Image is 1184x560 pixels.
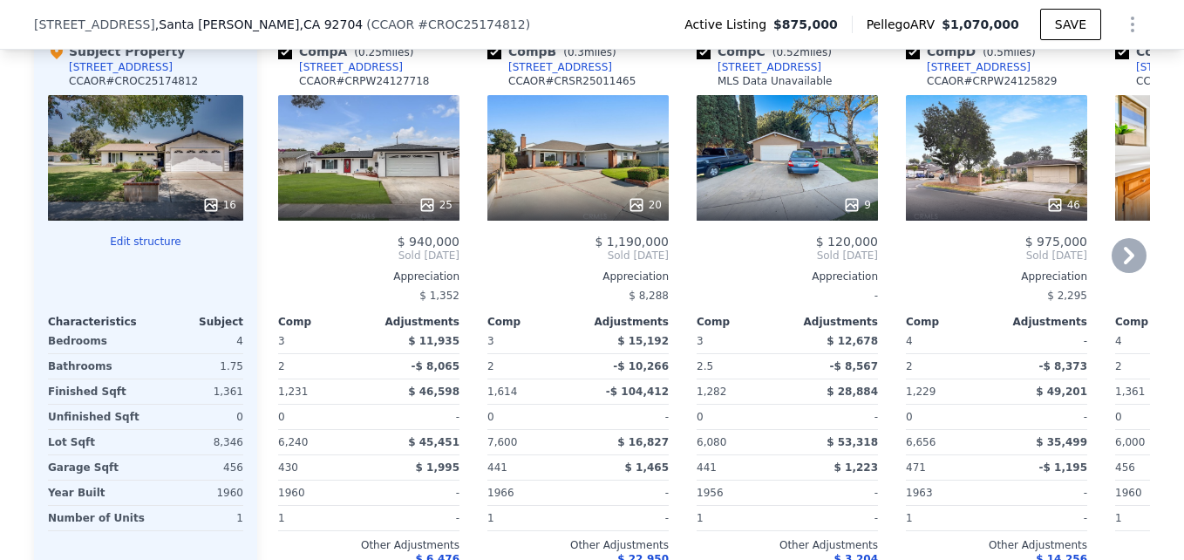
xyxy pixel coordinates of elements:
span: -$ 1,195 [1039,461,1087,474]
div: Adjustments [787,315,878,329]
div: 2 [906,354,993,379]
div: Lot Sqft [48,430,142,454]
div: 1 [697,506,784,530]
span: , Santa [PERSON_NAME] [155,16,363,33]
div: - [1000,481,1087,505]
span: ( miles) [976,46,1042,58]
span: $ 8,288 [629,290,669,302]
span: 1,282 [697,386,726,398]
div: CCAOR # CROC25174812 [69,74,198,88]
span: $ 28,884 [827,386,878,398]
div: MLS Data Unavailable [718,74,833,88]
div: [STREET_ADDRESS] [69,60,173,74]
div: Unfinished Sqft [48,405,142,429]
span: Sold [DATE] [278,249,459,263]
span: 0.3 [568,46,584,58]
span: 4 [906,335,913,347]
span: 0 [697,411,704,423]
div: 9 [843,196,871,214]
div: Subject [146,315,243,329]
span: -$ 8,567 [830,360,878,372]
div: 1,361 [149,379,243,404]
div: Comp [487,315,578,329]
span: 0.25 [358,46,382,58]
div: 1 [152,506,243,530]
span: -$ 10,266 [613,360,669,372]
div: 46 [1046,196,1080,214]
span: $1,070,000 [942,17,1019,31]
div: [STREET_ADDRESS] [299,60,403,74]
span: -$ 8,065 [412,360,459,372]
div: 1966 [487,481,575,505]
a: [STREET_ADDRESS] [278,60,403,74]
span: $ 45,451 [408,436,459,448]
span: Active Listing [684,16,773,33]
span: 7,600 [487,436,517,448]
div: 2.5 [697,354,784,379]
div: - [582,506,669,530]
span: ( miles) [766,46,839,58]
div: 1960 [149,481,243,505]
div: Subject Property [48,43,185,60]
div: 1960 [278,481,365,505]
span: 6,656 [906,436,936,448]
div: Adjustments [369,315,459,329]
div: CCAOR # CRSR25011465 [508,74,636,88]
div: Number of Units [48,506,145,530]
span: $ 1,190,000 [595,235,669,249]
div: Comp [697,315,787,329]
a: [STREET_ADDRESS] [487,60,612,74]
span: 1,231 [278,386,308,398]
span: 0 [906,411,913,423]
span: 1,229 [906,386,936,398]
a: [STREET_ADDRESS] [906,60,1031,74]
span: 430 [278,461,298,474]
div: Bedrooms [48,329,142,353]
span: $ 53,318 [827,436,878,448]
div: - [1000,506,1087,530]
span: 6,080 [697,436,726,448]
div: [STREET_ADDRESS] [927,60,1031,74]
span: 441 [487,461,507,474]
div: 1963 [906,481,993,505]
div: 1 [278,506,365,530]
div: 25 [418,196,453,214]
span: Sold [DATE] [906,249,1087,263]
button: Edit structure [48,235,243,249]
div: - [372,506,459,530]
div: Comp [278,315,369,329]
span: 0.5 [987,46,1004,58]
span: 3 [487,335,494,347]
span: $ 15,192 [617,335,669,347]
div: Year Built [48,481,142,505]
div: [STREET_ADDRESS] [718,60,821,74]
div: Other Adjustments [697,538,878,552]
span: $ 1,465 [625,461,669,474]
div: 20 [628,196,662,214]
span: $ 1,995 [416,461,459,474]
div: 0 [149,405,243,429]
span: # CROC25174812 [418,17,525,31]
span: Sold [DATE] [487,249,669,263]
a: [STREET_ADDRESS] [697,60,821,74]
div: Garage Sqft [48,455,142,480]
span: Sold [DATE] [697,249,878,263]
div: 2 [278,354,365,379]
div: 4 [149,329,243,353]
button: SAVE [1040,9,1101,40]
span: 0 [487,411,494,423]
div: Appreciation [697,270,878,283]
div: - [791,405,878,429]
span: 3 [697,335,704,347]
span: 1,614 [487,386,517,398]
div: 8,346 [149,430,243,454]
div: - [1000,405,1087,429]
span: 0.52 [776,46,800,58]
div: Comp B [487,43,623,60]
span: $875,000 [773,16,838,33]
span: 456 [1115,461,1135,474]
div: 1.75 [149,354,243,379]
span: $ 2,295 [1047,290,1087,302]
div: - [697,283,878,308]
span: $ 16,827 [617,436,669,448]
